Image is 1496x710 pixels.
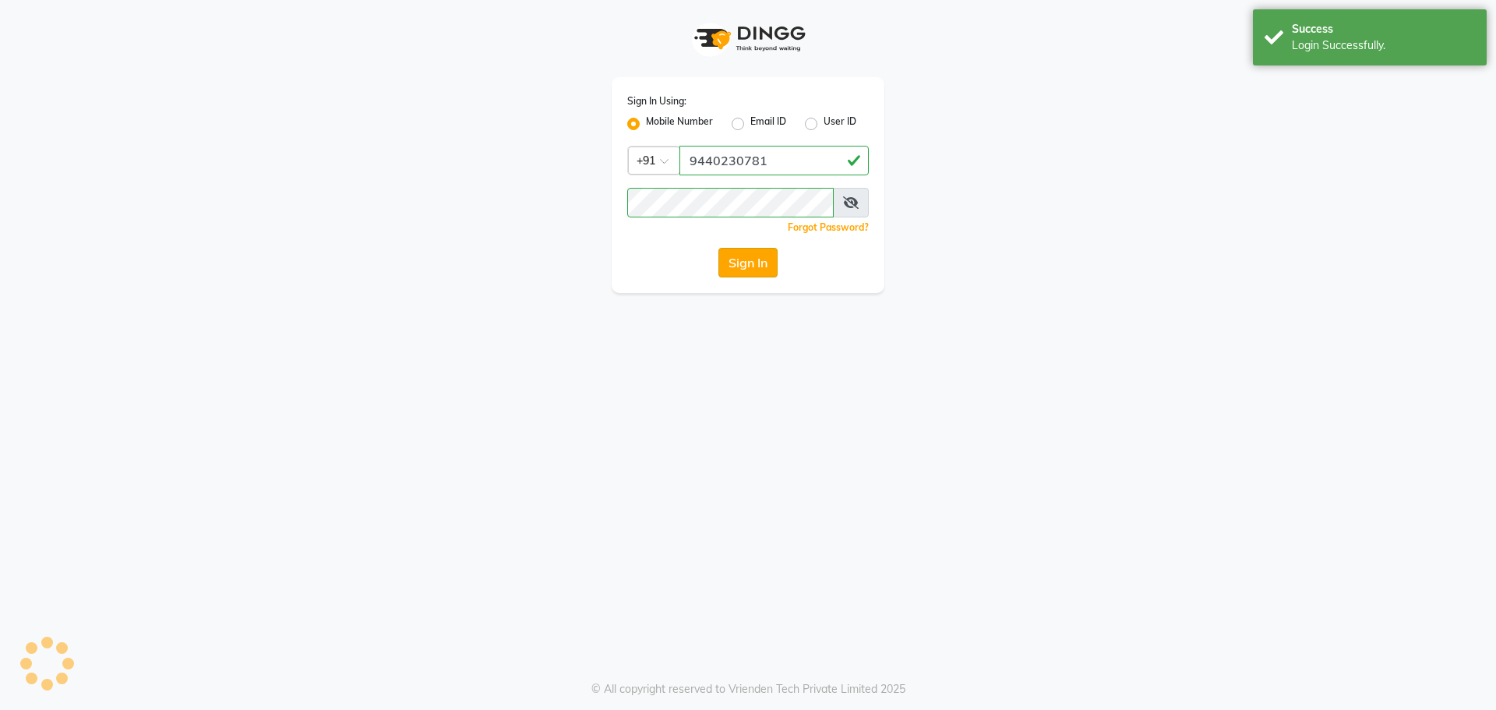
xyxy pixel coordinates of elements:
input: Username [679,146,869,175]
label: Sign In Using: [627,94,686,108]
label: Email ID [750,115,786,133]
div: Login Successfully. [1292,37,1475,54]
button: Sign In [718,248,778,277]
a: Forgot Password? [788,221,869,233]
div: Success [1292,21,1475,37]
img: logo1.svg [686,16,810,62]
label: Mobile Number [646,115,713,133]
input: Username [627,188,834,217]
label: User ID [824,115,856,133]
